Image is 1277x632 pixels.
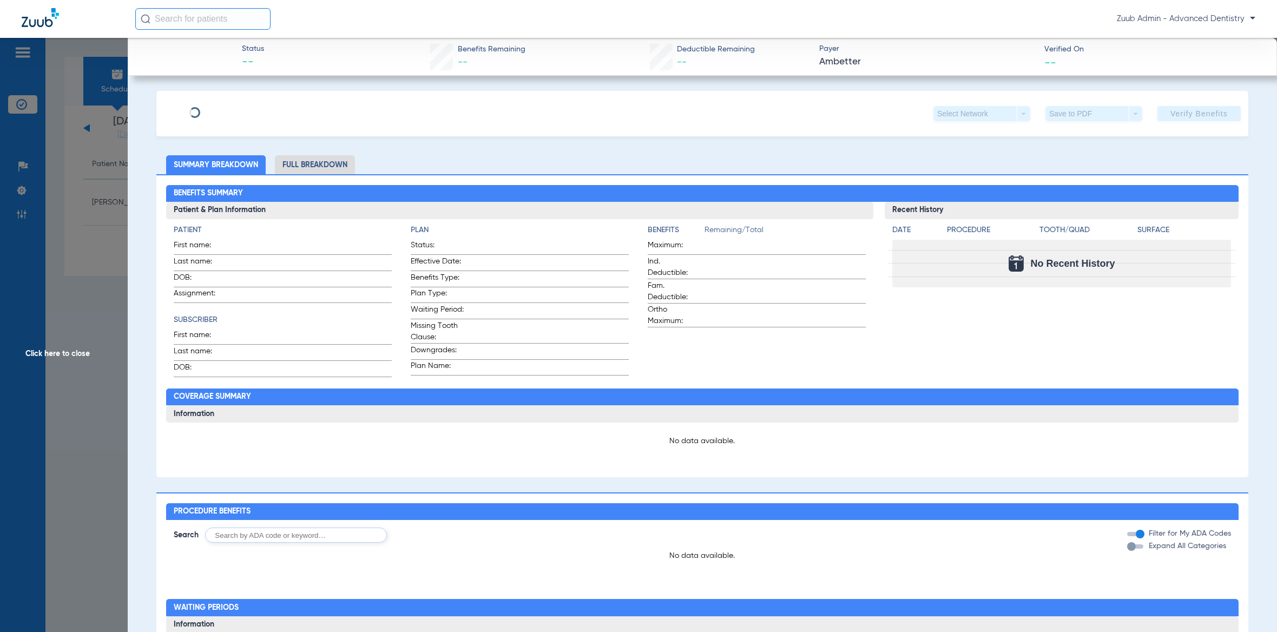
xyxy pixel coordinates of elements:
h4: Surface [1137,225,1232,236]
span: Status [242,43,264,55]
span: DOB: [174,272,227,287]
app-breakdown-title: Procedure [947,225,1036,240]
span: -- [242,55,264,70]
p: No data available. [166,550,1239,561]
input: Search by ADA code or keyword… [205,528,387,543]
span: Waiting Period: [411,304,464,319]
span: First name: [174,330,227,344]
img: Search Icon [141,14,150,24]
h4: Tooth/Quad [1039,225,1134,236]
h2: Benefits Summary [166,185,1239,202]
span: Ambetter [819,55,1035,69]
h2: Waiting Periods [166,599,1239,616]
span: Ortho Maximum: [648,304,701,327]
h4: Date [892,225,938,236]
span: Search [174,530,199,541]
span: Downgrades: [411,345,464,359]
span: Expand All Categories [1149,542,1226,550]
h4: Benefits [648,225,705,236]
app-breakdown-title: Tooth/Quad [1039,225,1134,240]
span: Status: [411,240,464,254]
span: First name: [174,240,227,254]
h2: Coverage Summary [166,389,1239,406]
h4: Procedure [947,225,1036,236]
span: Last name: [174,346,227,360]
h3: Patient & Plan Information [166,202,874,219]
li: Full Breakdown [275,155,355,174]
app-breakdown-title: Benefits [648,225,705,240]
h3: Recent History [885,202,1239,219]
img: Zuub Logo [22,8,59,27]
span: Benefits Type: [411,272,464,287]
h4: Plan [411,225,629,236]
span: Payer [819,43,1035,55]
h3: Information [166,405,1239,423]
img: Calendar [1009,255,1024,272]
span: Benefits Remaining [458,44,525,55]
span: Deductible Remaining [677,44,755,55]
span: Last name: [174,256,227,271]
span: Maximum: [648,240,701,254]
label: Filter for My ADA Codes [1147,528,1231,539]
app-breakdown-title: Surface [1137,225,1232,240]
span: Plan Name: [411,360,464,375]
span: DOB: [174,362,227,377]
h4: Patient [174,225,392,236]
h4: Subscriber [174,314,392,326]
input: Search for patients [135,8,271,30]
app-breakdown-title: Date [892,225,938,240]
span: No Recent History [1030,258,1115,269]
span: Missing Tooth Clause: [411,320,464,343]
li: Summary Breakdown [166,155,266,174]
p: No data available. [174,436,1232,446]
span: Ind. Deductible: [648,256,701,279]
span: Assignment: [174,288,227,302]
h2: Procedure Benefits [166,503,1239,521]
span: Fam. Deductible: [648,280,701,303]
span: Remaining/Total [705,225,866,240]
span: -- [458,57,468,67]
span: Plan Type: [411,288,464,302]
span: Zuub Admin - Advanced Dentistry [1117,14,1255,24]
span: Verified On [1044,44,1260,55]
span: -- [1044,56,1056,68]
span: Effective Date: [411,256,464,271]
span: -- [677,57,687,67]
